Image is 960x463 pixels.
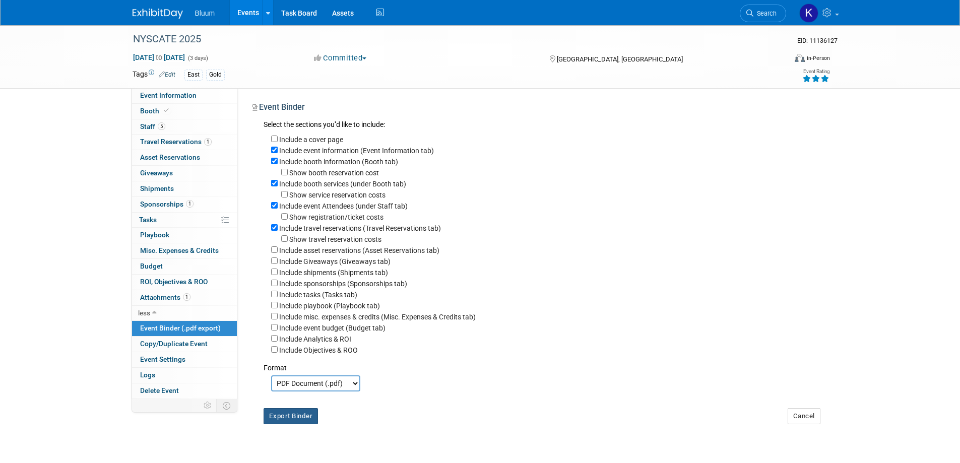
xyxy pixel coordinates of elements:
[279,158,398,166] label: Include booth information (Booth tab)
[132,135,237,150] a: Travel Reservations1
[158,122,165,130] span: 5
[727,52,830,68] div: Event Format
[132,104,237,119] a: Booth
[132,368,237,383] a: Logs
[264,355,820,373] div: Format
[132,337,237,352] a: Copy/Duplicate Event
[279,257,391,266] label: Include Giveaways (Giveaways tab)
[133,53,185,62] span: [DATE] [DATE]
[788,408,820,424] button: Cancel
[132,259,237,274] a: Budget
[206,70,225,80] div: Gold
[279,280,407,288] label: Include sponsorships (Sponsorships tab)
[132,383,237,399] a: Delete Event
[140,324,221,332] span: Event Binder (.pdf export)
[753,10,777,17] span: Search
[279,335,351,343] label: Include Analytics & ROI
[279,147,434,155] label: Include event information (Event Information tab)
[740,5,786,22] a: Search
[140,231,169,239] span: Playbook
[279,202,408,210] label: Include event Attendees (under Staff tab)
[140,169,173,177] span: Giveaways
[184,70,203,80] div: East
[140,246,219,254] span: Misc. Expenses & Credits
[279,246,439,254] label: Include asset reservations (Asset Reservations tab)
[289,169,379,177] label: Show booth reservation cost
[279,313,476,321] label: Include misc. expenses & credits (Misc. Expenses & Credits tab)
[140,153,200,161] span: Asset Reservations
[132,275,237,290] a: ROI, Objectives & ROO
[132,197,237,212] a: Sponsorships1
[279,269,388,277] label: Include shipments (Shipments tab)
[140,355,185,363] span: Event Settings
[159,71,175,78] a: Edit
[289,235,381,243] label: Show travel reservation costs
[132,243,237,258] a: Misc. Expenses & Credits
[140,340,208,348] span: Copy/Duplicate Event
[164,108,169,113] i: Booth reservation complete
[195,9,215,17] span: Bluum
[132,88,237,103] a: Event Information
[216,399,237,412] td: Toggle Event Tabs
[138,309,150,317] span: less
[140,184,174,192] span: Shipments
[140,262,163,270] span: Budget
[310,53,370,63] button: Committed
[279,224,441,232] label: Include travel reservations (Travel Reservations tab)
[140,293,190,301] span: Attachments
[132,181,237,196] a: Shipments
[806,54,830,62] div: In-Person
[132,213,237,228] a: Tasks
[183,293,190,301] span: 1
[132,352,237,367] a: Event Settings
[289,191,386,199] label: Show service reservation costs
[132,228,237,243] a: Playbook
[133,9,183,19] img: ExhibitDay
[187,55,208,61] span: (3 days)
[795,54,805,62] img: Format-Inperson.png
[140,371,155,379] span: Logs
[186,200,194,208] span: 1
[140,200,194,208] span: Sponsorships
[279,180,406,188] label: Include booth services (under Booth tab)
[140,278,208,286] span: ROI, Objectives & ROO
[140,138,212,146] span: Travel Reservations
[557,55,683,63] span: [GEOGRAPHIC_DATA], [GEOGRAPHIC_DATA]
[279,346,358,354] label: Include Objectives & ROO
[279,136,343,144] label: Include a cover page
[264,119,820,131] div: Select the sections you''d like to include:
[132,150,237,165] a: Asset Reservations
[132,321,237,336] a: Event Binder (.pdf export)
[279,324,386,332] label: Include event budget (Budget tab)
[132,306,237,321] a: less
[279,302,380,310] label: Include playbook (Playbook tab)
[140,91,197,99] span: Event Information
[279,291,357,299] label: Include tasks (Tasks tab)
[799,4,818,23] img: Kellie Noller
[133,69,175,81] td: Tags
[140,386,179,394] span: Delete Event
[252,102,820,116] div: Event Binder
[797,37,838,44] span: Event ID: 11136127
[132,166,237,181] a: Giveaways
[132,119,237,135] a: Staff5
[139,216,157,224] span: Tasks
[154,53,164,61] span: to
[289,213,383,221] label: Show registration/ticket costs
[204,138,212,146] span: 1
[802,69,829,74] div: Event Rating
[132,290,237,305] a: Attachments1
[199,399,217,412] td: Personalize Event Tab Strip
[140,107,171,115] span: Booth
[140,122,165,130] span: Staff
[264,408,318,424] button: Export Binder
[130,30,771,48] div: NYSCATE 2025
